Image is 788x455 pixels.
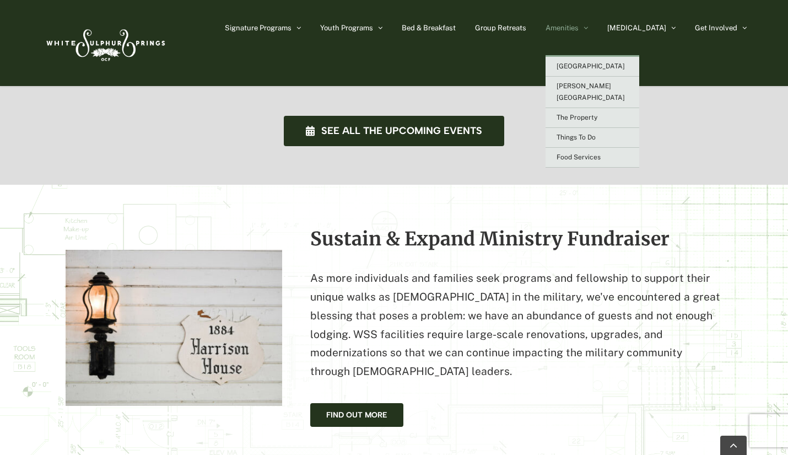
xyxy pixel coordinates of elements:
a: Things To Do [546,128,639,148]
span: Bed & Breakfast [402,24,456,31]
h2: Sustain & Expand Ministry Fundraiser [310,229,722,249]
a: [PERSON_NAME][GEOGRAPHIC_DATA] [546,77,639,108]
a: The Property [546,108,639,128]
a: Find Out More [310,403,403,427]
span: Find Out More [326,410,387,420]
span: Food Services [557,153,601,161]
img: Harrison Sign & Lantern [66,250,282,406]
span: Amenities [546,24,579,31]
span: Signature Programs [225,24,292,31]
span: The Property [557,114,597,121]
a: Food Services [546,148,639,168]
span: Get Involved [695,24,737,31]
span: Group Retreats [475,24,526,31]
span: Things To Do [557,133,596,141]
span: [PERSON_NAME][GEOGRAPHIC_DATA] [557,82,625,101]
a: See all the upcoming events [284,116,505,146]
span: [GEOGRAPHIC_DATA] [557,62,625,70]
a: [GEOGRAPHIC_DATA] [546,57,639,77]
p: As more individuals and families seek programs and fellowship to support their unique walks as [D... [310,269,722,381]
img: White Sulphur Springs Logo [41,17,168,69]
span: [MEDICAL_DATA] [607,24,666,31]
span: Youth Programs [320,24,373,31]
span: See all the upcoming events [321,125,482,137]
